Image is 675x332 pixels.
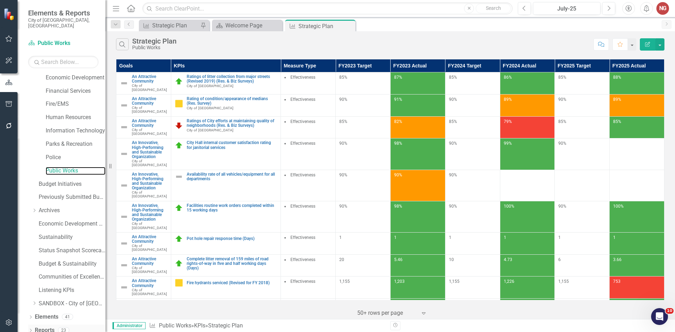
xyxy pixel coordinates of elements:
[120,101,128,110] img: Not Defined
[39,207,105,215] a: Archives
[132,288,167,296] span: City of [GEOGRAPHIC_DATA]
[187,119,277,128] a: Ratings of City efforts at maintaining quality of neighborhoods (Res. & Biz Surveys)
[159,322,191,329] a: Public Works
[187,141,277,150] a: City Hall internal customer satisfaction rating for janitorial services
[281,72,336,95] td: Double-Click to Edit
[613,257,622,262] span: 3.66
[4,8,16,20] img: ClearPoint Strategy
[187,74,277,84] a: Ratings of litter collection from major streets (Revised 2019) (Res. & Biz Surveys)
[504,141,512,146] span: 99%
[290,141,315,146] span: Effectiveness
[290,119,315,124] span: Effectiveness
[39,233,105,241] a: Sustainability
[120,239,128,248] img: Not Defined
[149,322,385,330] div: » »
[132,141,167,159] a: An Innovative, High-Performing and Sustainable Organization
[132,172,167,191] a: An Innovative, High-Performing and Sustainable Organization
[120,181,128,190] img: Not Defined
[281,170,336,201] td: Double-Click to Edit
[187,236,277,241] a: Pot hole repair response time (Days)
[171,254,281,276] td: Double-Click to Edit Right Click for Context Menu
[39,247,105,255] a: Status Snapshot Scorecard
[35,313,58,321] a: Elements
[504,279,514,284] span: 1,226
[132,84,167,91] span: City of [GEOGRAPHIC_DATA]
[225,21,281,30] div: Welcome Page
[116,116,171,138] td: Double-Click to Edit Right Click for Context Menu
[449,235,451,240] span: 1
[116,201,171,232] td: Double-Click to Edit Right Click for Context Menu
[120,79,128,87] img: Not Defined
[187,257,277,271] a: Complete litter removal of 159 miles of road rights-of-way in five and half working days (Days)
[39,220,105,228] a: Economic Development Office
[281,254,336,276] td: Double-Click to Edit
[116,299,171,321] td: Double-Click to Edit Right Click for Context Menu
[651,308,668,325] iframe: Intercom live chat
[175,141,183,150] img: On Target
[281,138,336,170] td: Double-Click to Edit
[132,106,167,113] span: City of [GEOGRAPHIC_DATA]
[116,232,171,254] td: Double-Click to Edit Right Click for Context Menu
[175,172,183,181] img: Not Defined
[141,21,199,30] a: Strategic Plan
[46,87,105,95] a: Financial Services
[298,22,354,31] div: Strategic Plan
[281,276,336,299] td: Double-Click to Edit
[175,121,183,130] img: Below Plan
[28,39,98,47] a: Public Works
[290,75,315,80] span: Effectiveness
[171,201,281,232] td: Double-Click to Edit Right Click for Context Menu
[187,172,277,181] a: Availability rate of all vehicles/equipment for all departments
[132,128,167,136] span: City of [GEOGRAPHIC_DATA]
[394,119,402,124] span: 82%
[171,299,281,321] td: Double-Click to Edit Right Click for Context Menu
[656,2,669,15] button: NG
[112,322,146,329] span: Administrator
[339,141,347,146] span: 90%
[504,204,514,209] span: 100%
[558,235,561,240] span: 1
[504,119,512,124] span: 79%
[132,203,167,222] a: An Innovative, High-Performing and Sustainable Organization
[449,97,457,102] span: 90%
[46,100,105,108] a: Fire/EMS
[476,4,511,13] button: Search
[116,138,171,170] td: Double-Click to Edit Right Click for Context Menu
[187,203,277,213] a: Facilities routine work orders completed within 15 working days
[28,56,98,68] input: Search Below...
[175,279,183,287] img: Caution
[132,235,167,244] a: An Attractive Community
[449,279,459,284] span: 1,155
[504,235,506,240] span: 1
[394,141,402,146] span: 98%
[46,127,105,135] a: Information Technology
[449,75,457,80] span: 85%
[175,77,183,86] img: On Target
[62,314,73,320] div: 41
[116,72,171,95] td: Double-Click to Edit Right Click for Context Menu
[132,266,167,274] span: City of [GEOGRAPHIC_DATA]
[281,299,336,321] td: Double-Click to Edit
[613,279,621,284] span: 753
[504,75,512,80] span: 86%
[132,244,167,252] span: City of [GEOGRAPHIC_DATA]
[142,2,513,15] input: Search ClearPoint...
[175,99,183,108] img: Caution
[290,204,315,209] span: Effectiveness
[39,260,105,268] a: Budget & Sustainability
[187,128,233,132] span: City of [GEOGRAPHIC_DATA]
[187,97,277,106] a: Rating of condition/appearance of medians (Res. Survey)
[281,116,336,138] td: Double-Click to Edit
[394,279,405,284] span: 1,203
[339,279,350,284] span: 1,155
[132,45,176,50] div: Public Works
[339,97,347,102] span: 90%
[558,279,569,284] span: 1,155
[120,150,128,158] img: Not Defined
[558,257,561,262] span: 6
[613,235,616,240] span: 1
[558,204,566,209] span: 90%
[28,17,98,29] small: City of [GEOGRAPHIC_DATA], [GEOGRAPHIC_DATA]
[132,190,167,198] span: City of [GEOGRAPHIC_DATA]
[394,235,397,240] span: 1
